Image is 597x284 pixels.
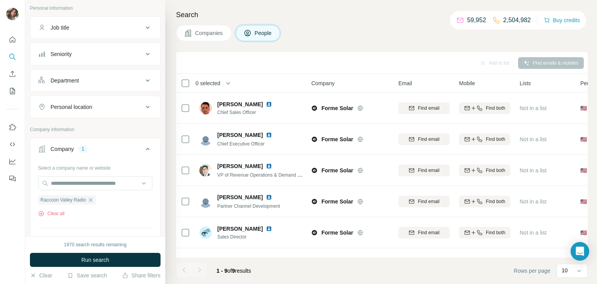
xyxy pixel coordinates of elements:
span: 🇺🇸 [580,135,587,143]
span: [PERSON_NAME] [217,256,263,264]
span: Sales Director [217,233,281,240]
button: Feedback [6,172,19,186]
img: LinkedIn logo [266,132,272,138]
button: Department [30,71,160,90]
button: Company1 [30,140,160,161]
span: 🇺🇸 [580,229,587,237]
button: Find both [459,227,510,238]
span: Lists [520,79,531,87]
button: Seniority [30,45,160,63]
div: Open Intercom Messenger [571,242,589,261]
button: Find email [398,102,450,114]
span: of [227,268,232,274]
img: LinkedIn logo [266,257,272,263]
span: Not in a list [520,105,546,111]
p: 59,952 [467,16,486,25]
span: Not in a list [520,230,546,236]
span: Email [398,79,412,87]
button: Find email [398,165,450,176]
span: Run search [81,256,109,264]
div: Seniority [51,50,72,58]
img: Avatar [6,8,19,20]
button: Clear [30,272,52,279]
button: Buy credits [544,15,580,26]
button: Personal location [30,98,160,116]
button: Use Surfe API [6,137,19,151]
span: Forme Solar [321,104,353,112]
h4: Search [176,9,588,20]
div: Job title [51,24,69,32]
span: Find email [418,167,439,174]
span: Find email [418,136,439,143]
span: Chief Executive Officer [217,141,265,147]
span: Companies [195,29,223,37]
span: Find email [418,229,439,236]
p: 2,504,982 [503,16,531,25]
span: Company [311,79,335,87]
div: Company [51,145,74,153]
button: Find both [459,165,510,176]
div: Department [51,77,79,84]
button: Find both [459,196,510,207]
button: Clear all [38,210,65,217]
button: Job title [30,18,160,37]
span: [PERSON_NAME] [217,100,263,108]
button: Find email [398,133,450,145]
span: Not in a list [520,136,546,142]
span: Not in a list [520,167,546,174]
button: Dashboard [6,154,19,168]
span: Not in a list [520,198,546,205]
p: Personal information [30,5,161,12]
span: People [255,29,272,37]
div: 1 [79,146,87,153]
img: LinkedIn logo [266,226,272,232]
span: [PERSON_NAME] [217,162,263,170]
button: Search [6,50,19,64]
span: Find both [486,105,505,112]
span: Forme Solar [321,198,353,205]
span: [PERSON_NAME] [217,225,263,233]
p: 10 [562,266,568,274]
div: Select a company name or website [38,161,152,172]
span: Forme Solar [321,167,353,174]
img: Logo of Forme Solar [311,198,318,205]
button: Quick start [6,33,19,47]
span: [PERSON_NAME] [217,131,263,139]
button: My lists [6,84,19,98]
button: Find both [459,133,510,145]
span: 🇺🇸 [580,198,587,205]
img: Logo of Forme Solar [311,136,318,142]
img: Logo of Forme Solar [311,167,318,174]
span: 9 [232,268,235,274]
span: 0 selected [196,79,220,87]
button: Find email [398,227,450,238]
button: Find email [398,196,450,207]
span: results [216,268,251,274]
button: Use Surfe on LinkedIn [6,120,19,134]
span: Find email [418,198,439,205]
span: 🇺🇸 [580,167,587,174]
img: LinkedIn logo [266,101,272,107]
img: Avatar [199,102,212,114]
span: Find both [486,136,505,143]
img: Logo of Forme Solar [311,230,318,236]
img: Avatar [199,226,212,239]
span: Forme Solar [321,135,353,143]
img: Logo of Forme Solar [311,105,318,111]
span: Mobile [459,79,475,87]
button: Share filters [122,272,161,279]
span: Forme Solar [321,229,353,237]
button: Find both [459,102,510,114]
span: 1 - 9 [216,268,227,274]
span: Rows per page [514,267,550,275]
span: Chief Sales Officer [217,109,281,116]
span: [PERSON_NAME] [217,193,263,201]
div: 1970 search results remaining [64,241,127,248]
span: Find both [486,198,505,205]
span: Find email [418,105,439,112]
div: Personal location [51,103,92,111]
img: Avatar [199,195,212,208]
span: VP of Revenue Operations & Demand Gen [217,172,306,178]
div: MT [199,258,212,270]
img: LinkedIn logo [266,163,272,169]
